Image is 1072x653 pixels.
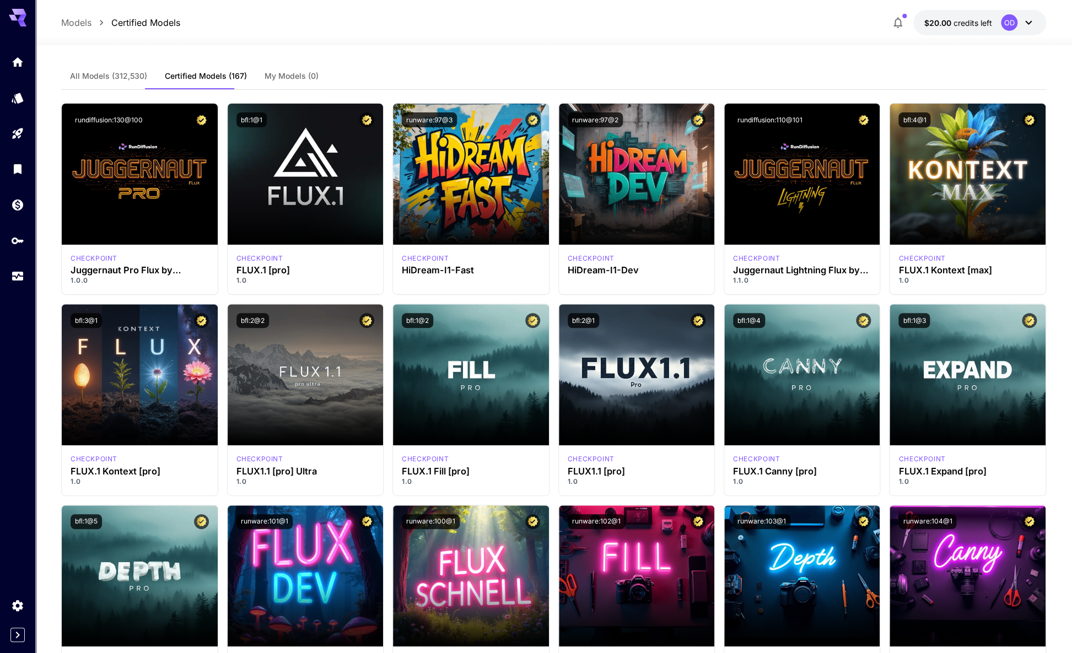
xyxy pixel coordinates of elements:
p: 1.0.0 [71,276,208,285]
button: Certified Model – Vetted for best performance and includes a commercial license. [194,514,209,529]
button: Certified Model – Vetted for best performance and includes a commercial license. [856,112,871,127]
h3: FLUX1.1 [pro] [568,466,705,477]
div: HiDream Dev [568,253,615,263]
div: fluxpro [898,454,945,464]
div: Playground [11,123,24,137]
span: $20.00 [924,18,954,28]
button: Certified Model – Vetted for best performance and includes a commercial license. [691,313,705,328]
div: Usage [11,266,24,279]
div: Home [11,52,24,66]
p: checkpoint [402,253,449,263]
p: 1.0 [236,276,374,285]
div: fluxpro [568,454,615,464]
button: runware:97@2 [568,112,623,127]
p: checkpoint [898,454,945,464]
h3: FLUX.1 Expand [pro] [898,466,1037,477]
button: Certified Model – Vetted for best performance and includes a commercial license. [1022,514,1037,529]
p: checkpoint [568,253,615,263]
button: bfl:2@1 [568,313,599,328]
button: bfl:1@2 [402,313,433,328]
div: fluxpro [733,454,780,464]
div: fluxultra [236,454,283,464]
button: runware:100@1 [402,514,460,529]
div: Settings [11,598,24,612]
h3: FLUX.1 Kontext [max] [898,265,1037,276]
button: runware:103@1 [733,514,790,529]
p: checkpoint [402,454,449,464]
div: FLUX.1 [pro] [236,265,374,276]
button: bfl:4@1 [898,112,930,127]
button: Certified Model – Vetted for best performance and includes a commercial license. [194,112,209,127]
h3: FLUX.1 Fill [pro] [402,466,540,477]
div: FLUX.1 D [733,253,780,263]
p: checkpoint [236,253,283,263]
button: Certified Model – Vetted for best performance and includes a commercial license. [691,112,705,127]
h3: HiDream-I1-Fast [402,265,540,276]
p: checkpoint [733,253,780,263]
a: Models [61,16,91,29]
h3: FLUX1.1 [pro] Ultra [236,466,374,477]
div: FLUX.1 Kontext [max] [898,253,945,263]
p: 1.0 [733,477,871,487]
button: Certified Model – Vetted for best performance and includes a commercial license. [359,514,374,529]
div: Library [11,159,24,172]
button: bfl:1@1 [236,112,267,127]
p: checkpoint [236,454,283,464]
button: runware:102@1 [568,514,625,529]
h3: FLUX.1 Canny [pro] [733,466,871,477]
p: checkpoint [898,253,945,263]
button: Certified Model – Vetted for best performance and includes a commercial license. [359,112,374,127]
div: HiDream Fast [402,253,449,263]
button: bfl:3@1 [71,313,102,328]
div: Wallet [11,195,24,208]
div: $20.00 [924,17,992,29]
a: Certified Models [111,16,180,29]
button: Certified Model – Vetted for best performance and includes a commercial license. [691,514,705,529]
button: bfl:1@5 [71,514,102,529]
div: FLUX.1 Kontext [pro] [71,454,117,464]
button: Certified Model – Vetted for best performance and includes a commercial license. [525,514,540,529]
button: $20.00OD [913,10,1046,35]
span: My Models (0) [265,71,319,81]
button: runware:97@3 [402,112,457,127]
div: API Keys [11,230,24,244]
p: checkpoint [71,253,117,263]
h3: FLUX.1 Kontext [pro] [71,466,208,477]
p: 1.1.0 [733,276,871,285]
h3: Juggernaut Pro Flux by RunDiffusion [71,265,208,276]
span: Certified Models (167) [165,71,247,81]
button: rundiffusion:130@100 [71,112,147,127]
nav: breadcrumb [61,16,180,29]
button: Certified Model – Vetted for best performance and includes a commercial license. [856,514,871,529]
button: runware:104@1 [898,514,956,529]
p: 1.0 [568,477,705,487]
p: 1.0 [71,477,208,487]
span: All Models (312,530) [70,71,147,81]
h3: Juggernaut Lightning Flux by RunDiffusion [733,265,871,276]
p: 1.0 [236,477,374,487]
button: Certified Model – Vetted for best performance and includes a commercial license. [856,313,871,328]
div: FLUX.1 D [71,253,117,263]
span: credits left [954,18,992,28]
p: 1.0 [402,477,540,487]
h3: HiDream-I1-Dev [568,265,705,276]
p: checkpoint [568,454,615,464]
button: Certified Model – Vetted for best performance and includes a commercial license. [1022,112,1037,127]
button: rundiffusion:110@101 [733,112,807,127]
button: bfl:1@4 [733,313,765,328]
div: fluxpro [236,253,283,263]
button: Certified Model – Vetted for best performance and includes a commercial license. [525,313,540,328]
button: Certified Model – Vetted for best performance and includes a commercial license. [194,313,209,328]
button: Certified Model – Vetted for best performance and includes a commercial license. [1022,313,1037,328]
